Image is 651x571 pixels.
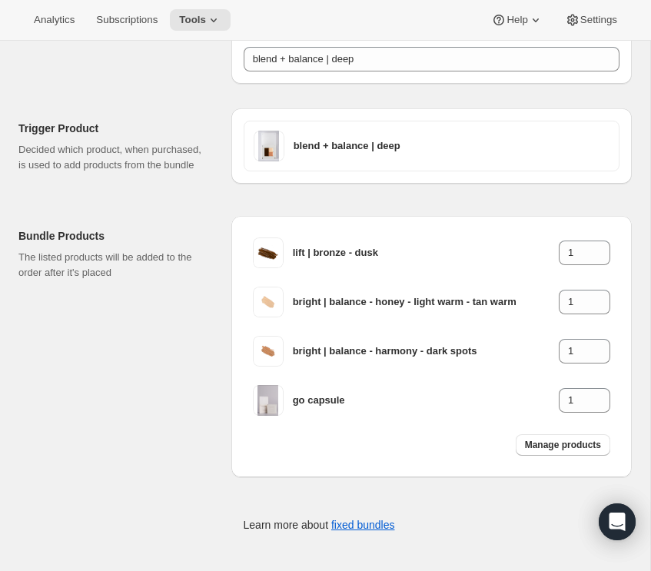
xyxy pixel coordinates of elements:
[244,47,619,71] input: ie. Smoothie box
[18,142,207,173] p: Decided which product, when purchased, is used to add products from the bundle
[18,250,207,281] p: The listed products will be added to the order after it's placed
[580,14,617,26] span: Settings
[599,503,636,540] div: Open Intercom Messenger
[294,138,609,154] h3: blend + balance | deep
[507,14,527,26] span: Help
[482,9,552,31] button: Help
[293,294,559,310] h3: bright | balance - honey - light warm - tan warm
[516,434,610,456] button: Manage products
[18,228,207,244] h2: Bundle Products
[87,9,167,31] button: Subscriptions
[293,344,559,359] h3: bright | balance - harmony - dark spots
[170,9,231,31] button: Tools
[331,519,395,531] a: fixed bundles
[556,9,626,31] button: Settings
[293,245,559,261] h3: lift | bronze - dusk
[244,517,395,533] p: Learn more about
[293,393,559,408] h3: go capsule
[34,14,75,26] span: Analytics
[18,121,207,136] h2: Trigger Product
[525,439,601,451] span: Manage products
[25,9,84,31] button: Analytics
[179,14,206,26] span: Tools
[96,14,158,26] span: Subscriptions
